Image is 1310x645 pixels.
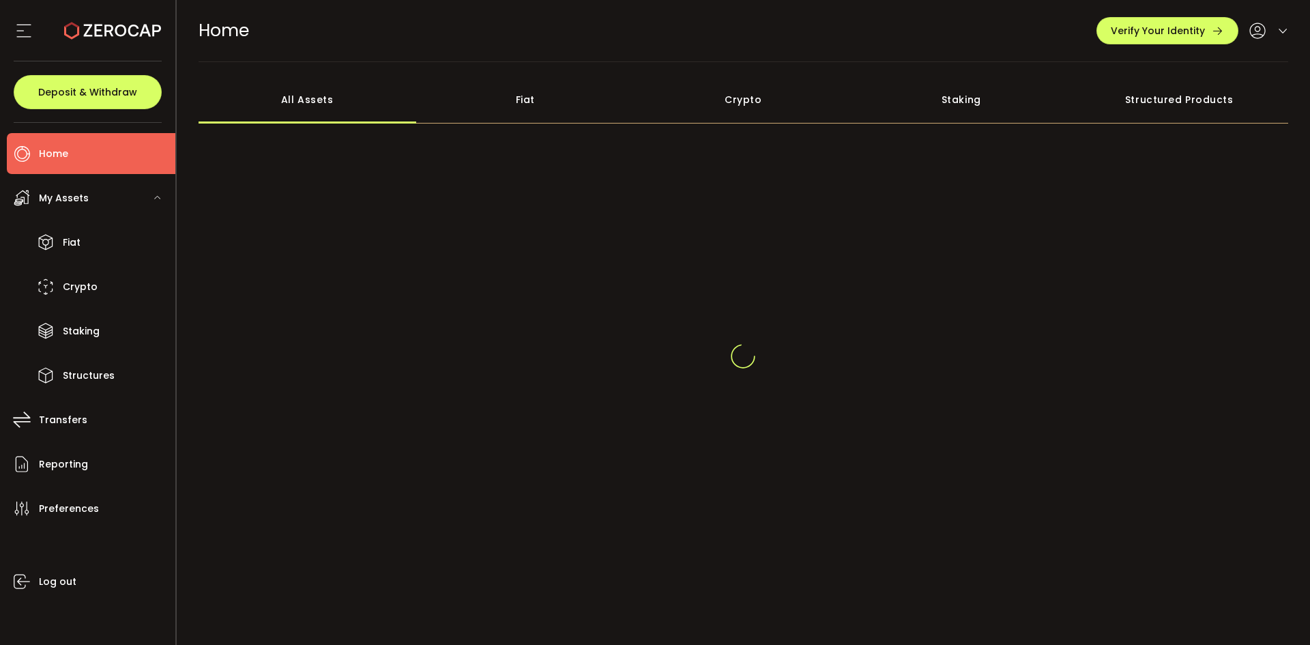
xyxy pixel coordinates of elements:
span: Reporting [39,455,88,474]
span: Staking [63,321,100,341]
button: Verify Your Identity [1096,17,1238,44]
span: Verify Your Identity [1111,26,1205,35]
div: Structured Products [1071,76,1289,124]
span: Log out [39,572,76,592]
div: Fiat [416,76,635,124]
span: Transfers [39,410,87,430]
div: Staking [852,76,1071,124]
span: Home [39,144,68,164]
div: All Assets [199,76,417,124]
span: Home [199,18,249,42]
span: Crypto [63,277,98,297]
div: Crypto [635,76,853,124]
span: My Assets [39,188,89,208]
span: Structures [63,366,115,386]
span: Deposit & Withdraw [38,87,137,97]
span: Fiat [63,233,81,253]
button: Deposit & Withdraw [14,75,162,109]
span: Preferences [39,499,99,519]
